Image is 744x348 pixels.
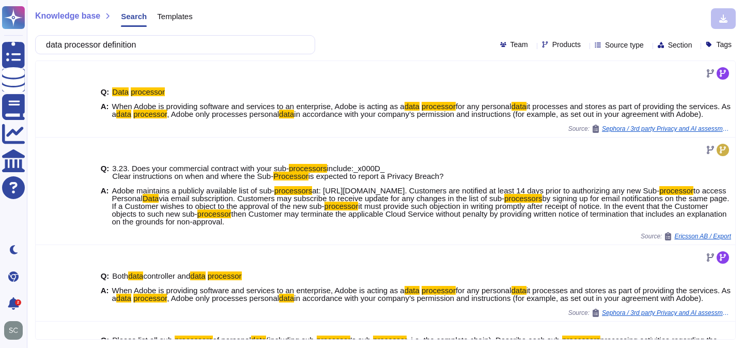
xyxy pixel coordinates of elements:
mark: processor [422,286,456,295]
b: A: [101,102,109,118]
mark: processor [317,336,351,344]
b: A: [101,286,109,302]
mark: Data [112,87,129,96]
span: include:_x000D_ Clear instructions on when and where the Sub- [112,164,384,180]
mark: processor [133,110,167,118]
b: Q: [101,164,110,180]
mark: processor [131,87,165,96]
img: user [4,321,23,340]
button: user [2,319,30,342]
span: Source: [641,232,731,240]
mark: data [405,286,420,295]
mark: data [116,294,131,302]
input: Search a question or template... [41,36,304,54]
span: Products [552,41,581,48]
span: Adobe maintains a publicly available list of sub- [112,186,274,195]
span: via email subscription. Customers may subscribe to receive update for any changes in the list of ... [159,194,504,203]
span: in accordance with your company’s permission and instructions (for example, as set out in your ag... [294,294,703,302]
span: (including sub- [266,336,317,344]
span: Tags [716,41,732,48]
span: When Adobe is providing software and services to an enterprise, Adobe is acting as a [112,286,405,295]
span: Team [510,41,528,48]
span: for any personal [456,102,512,111]
mark: data [128,271,143,280]
mark: data [512,286,526,295]
mark: processors [504,194,542,203]
span: for any personal [456,286,512,295]
mark: data [116,110,131,118]
mark: Data [143,194,159,203]
mark: processors [175,336,212,344]
span: by signing up for email notifications on the same page. If a Customer wishes to object to the app... [112,194,730,210]
mark: processors [274,186,312,195]
div: 2 [15,299,21,306]
span: it must provide such objection in writing promptly after receipt of notice. In the event that the... [112,202,708,218]
b: A: [101,187,109,225]
span: it processes and stores as part of providing the services. As a [112,102,731,118]
mark: processor [373,336,407,344]
span: Source: [568,309,731,317]
span: Ericsson AB / Export [674,233,731,239]
mark: processor [422,102,456,111]
mark: processor [197,209,231,218]
mark: data [512,102,526,111]
span: of personal [213,336,251,344]
span: then Customer may terminate the applicable Cloud Service without penalty by providing written not... [112,209,727,226]
span: Search [121,12,147,20]
span: is expected to report a Privacy Breach? [308,172,444,180]
mark: processor [133,294,167,302]
span: 's sub- [350,336,373,344]
span: to access Personal [112,186,726,203]
span: Templates [157,12,192,20]
b: Q: [101,88,110,96]
mark: processor [324,202,359,210]
span: in accordance with your company’s permission and instructions (for example, as set out in your ag... [294,110,703,118]
span: Source: [568,125,731,133]
b: Q: [101,272,110,280]
span: Section [668,41,692,49]
mark: data [279,294,294,302]
mark: data [251,336,266,344]
mark: processor [208,271,242,280]
span: Please list all sub- [112,336,175,344]
span: Both [112,271,128,280]
mark: processors [289,164,327,173]
span: controller and [143,271,190,280]
mark: Processor [273,172,308,180]
span: Knowledge base [35,12,100,20]
mark: processors [562,336,600,344]
span: Source type [605,41,644,49]
span: , Adobe only processes personal [167,294,279,302]
span: it processes and stores as part of providing the services. As a [112,286,731,302]
mark: processor [659,186,693,195]
mark: data [279,110,294,118]
mark: data [405,102,420,111]
span: Sephora / 3rd party Privacy and AI assessment [DATE] Version Sephora CT [602,126,731,132]
span: , Adobe only processes personal [167,110,279,118]
span: When Adobe is providing software and services to an enterprise, Adobe is acting as a [112,102,405,111]
span: at: [URL][DOMAIN_NAME]. Customers are notified at least 14 days prior to authorizing any new Sub- [312,186,659,195]
span: , i.e. the complete chain). Describe each sub- [407,336,562,344]
mark: data [190,271,205,280]
span: 3.23. Does your commercial contract with your sub- [112,164,289,173]
span: Sephora / 3rd party Privacy and AI assessment [DATE] Version Sephora CT [602,310,731,316]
